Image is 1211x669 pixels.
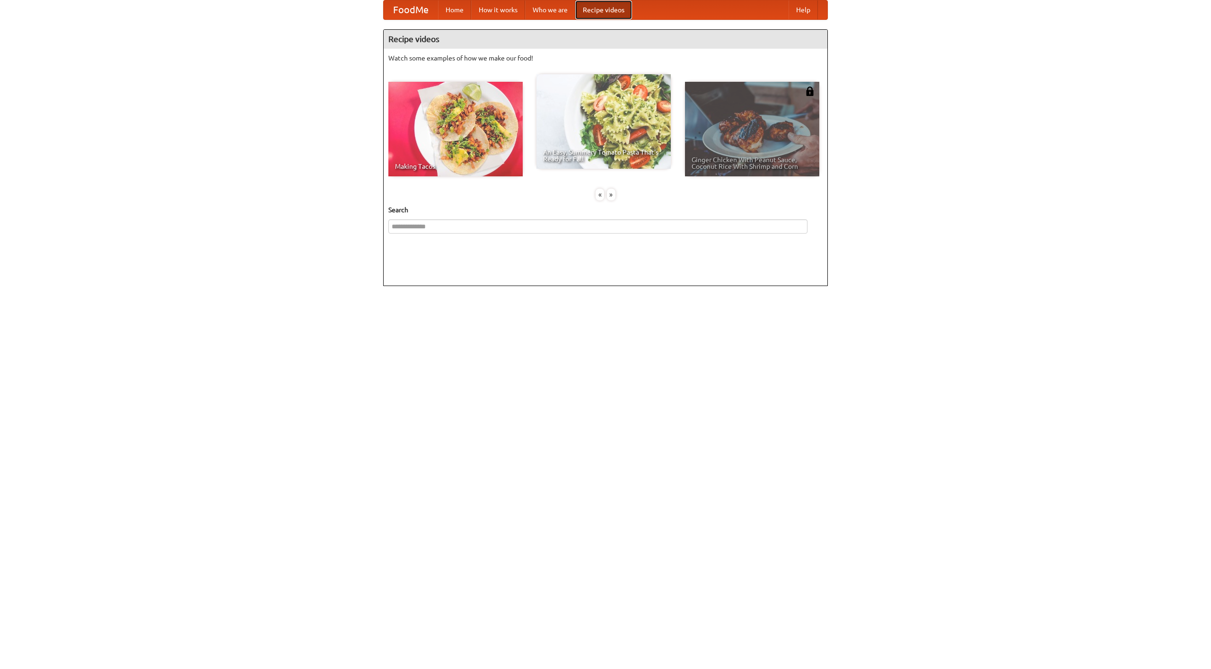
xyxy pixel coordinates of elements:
a: Who we are [525,0,575,19]
div: « [596,189,604,200]
span: An Easy, Summery Tomato Pasta That's Ready for Fall [543,149,664,162]
a: Making Tacos [388,82,523,176]
a: An Easy, Summery Tomato Pasta That's Ready for Fall [536,74,671,169]
a: Help [789,0,818,19]
a: Home [438,0,471,19]
a: Recipe videos [575,0,632,19]
span: Making Tacos [395,163,516,170]
img: 483408.png [805,87,815,96]
h5: Search [388,205,823,215]
a: How it works [471,0,525,19]
p: Watch some examples of how we make our food! [388,53,823,63]
a: FoodMe [384,0,438,19]
h4: Recipe videos [384,30,827,49]
div: » [607,189,615,200]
